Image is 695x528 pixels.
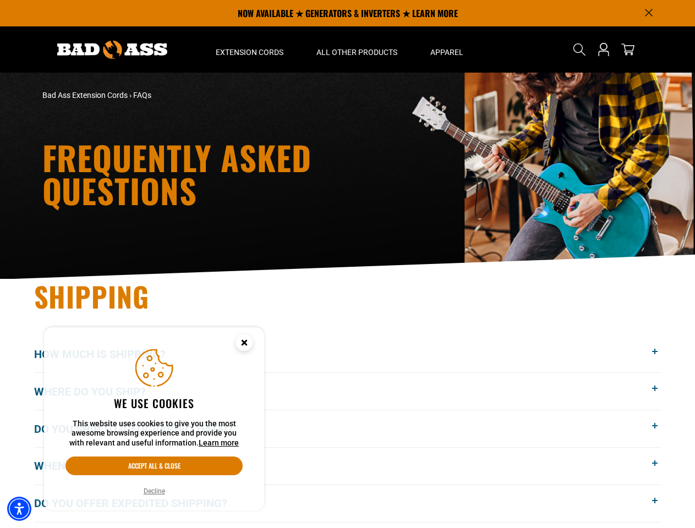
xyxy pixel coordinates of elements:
[571,41,588,58] summary: Search
[34,336,661,373] button: How much is shipping?
[300,26,414,73] summary: All Other Products
[199,438,239,447] a: This website uses cookies to give you the most awesome browsing experience and provide you with r...
[65,396,243,410] h2: We use cookies
[65,457,243,475] button: Accept all & close
[34,383,162,400] span: Where do you ship?
[44,327,264,511] aside: Cookie Consent
[7,497,31,521] div: Accessibility Menu
[42,90,444,101] nav: breadcrumbs
[57,41,167,59] img: Bad Ass Extension Cords
[133,91,151,100] span: FAQs
[34,448,661,485] button: When will my order get here?
[595,26,612,73] a: Open this option
[42,141,444,207] h1: Frequently Asked Questions
[34,346,182,362] span: How much is shipping?
[34,276,150,316] span: Shipping
[430,47,463,57] span: Apparel
[216,47,283,57] span: Extension Cords
[225,327,264,361] button: Close this option
[34,485,661,522] button: Do you offer expedited shipping?
[140,486,168,497] button: Decline
[129,91,132,100] span: ›
[34,421,249,437] span: Do you ship to [GEOGRAPHIC_DATA]?
[42,91,128,100] a: Bad Ass Extension Cords
[619,43,637,56] a: cart
[65,419,243,448] p: This website uses cookies to give you the most awesome browsing experience and provide you with r...
[414,26,480,73] summary: Apparel
[34,410,661,447] button: Do you ship to [GEOGRAPHIC_DATA]?
[316,47,397,57] span: All Other Products
[199,26,300,73] summary: Extension Cords
[34,458,225,474] span: When will my order get here?
[34,373,661,410] button: Where do you ship?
